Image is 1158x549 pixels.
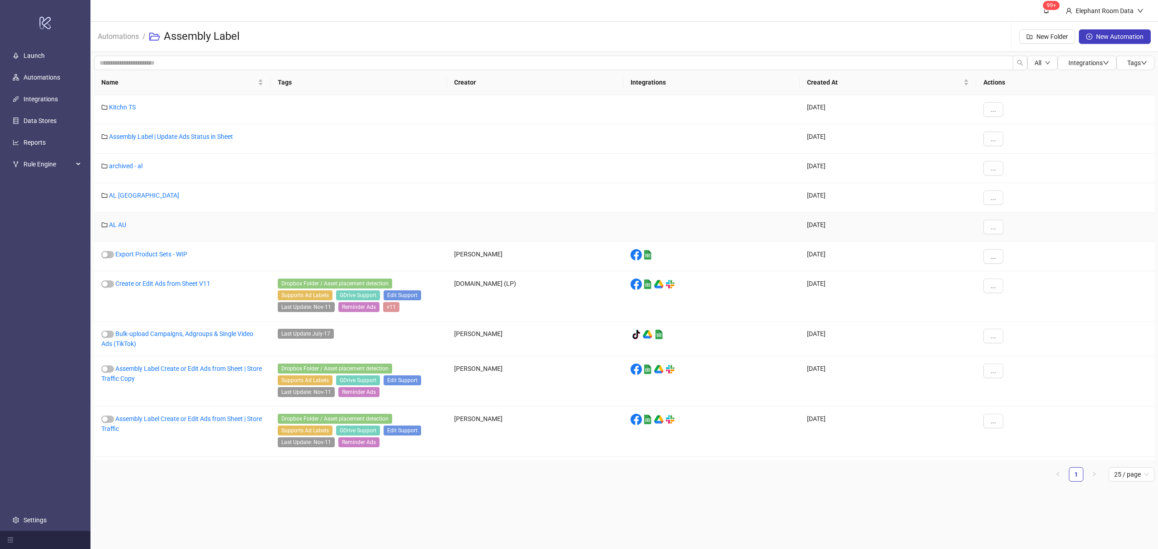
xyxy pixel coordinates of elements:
a: Kitchn TS [109,104,136,111]
span: ... [991,282,996,289]
li: 1 [1069,467,1083,482]
span: ... [991,332,996,340]
th: Integrations [623,70,800,95]
span: bell [1043,7,1049,14]
button: New Automation [1079,29,1151,44]
div: [DATE] [800,407,976,457]
span: Last Update July-17 [278,329,334,339]
th: Created At [800,70,976,95]
a: Create or Edit Ads from Sheet V11 [115,280,210,287]
button: Alldown [1027,56,1058,70]
button: ... [983,329,1003,343]
span: Supports Ad Labels [278,290,332,300]
span: ... [991,417,996,425]
div: [PERSON_NAME] [447,356,623,407]
span: ... [991,135,996,142]
span: menu-fold [7,537,14,543]
div: [DATE] [800,95,976,124]
span: folder-add [1026,33,1033,40]
button: ... [983,364,1003,378]
span: Edit Support [384,375,421,385]
div: [PERSON_NAME] [447,407,623,457]
a: AL [GEOGRAPHIC_DATA] [109,192,179,199]
button: ... [983,279,1003,293]
button: New Folder [1019,29,1075,44]
button: ... [983,249,1003,264]
button: ... [983,161,1003,175]
a: Reports [24,139,46,146]
span: folder [101,104,108,110]
a: Launch [24,52,45,59]
a: Export Product Sets - WIP [115,251,187,258]
button: Tagsdown [1116,56,1154,70]
button: ... [983,220,1003,234]
span: folder [101,163,108,169]
a: Data Stores [24,117,57,124]
span: Created At [807,77,962,87]
span: down [1137,8,1144,14]
div: [PERSON_NAME] [447,322,623,356]
span: folder [101,192,108,199]
a: Assembly Label Create or Edit Ads from Sheet | Store Traffic [101,415,262,432]
span: Edit Support [384,290,421,300]
span: Supports Ad Labels [278,426,332,435]
a: 1 [1069,468,1083,481]
span: Edit Support [384,426,421,435]
button: ... [983,102,1003,117]
span: ... [991,367,996,374]
button: Integrationsdown [1058,56,1116,70]
span: Reminder Ads [338,302,380,312]
span: folder-open [149,31,160,42]
div: [DATE] [800,124,976,154]
span: user [1066,8,1072,14]
span: Last Update: Nov-11 [278,437,335,447]
span: Reminder Ads [338,437,380,447]
span: down [1141,60,1147,66]
span: plus-circle [1086,33,1092,40]
span: down [1103,60,1109,66]
span: Last Update: Nov-11 [278,302,335,312]
a: Bulk-upload Campaigns, Adgroups & Single Video Ads (TikTok) [101,330,253,347]
span: GDrive Support [336,426,380,435]
span: ... [991,194,996,201]
span: ... [991,253,996,260]
li: / [142,22,146,51]
div: [DATE] [800,242,976,271]
div: [DOMAIN_NAME] (LP) [447,271,623,322]
button: left [1051,467,1065,482]
div: [DATE] [800,322,976,356]
span: left [1055,471,1061,477]
a: Automations [96,31,141,41]
div: [DATE] [800,183,976,213]
button: ... [983,132,1003,146]
th: Creator [447,70,623,95]
th: Actions [976,70,1154,95]
span: folder [101,133,108,140]
th: Tags [271,70,447,95]
span: 25 / page [1114,468,1149,481]
span: Supports Ad Labels [278,375,332,385]
a: AL AU [109,221,126,228]
span: down [1045,60,1050,66]
button: right [1087,467,1101,482]
span: New Automation [1096,33,1144,40]
div: [PERSON_NAME] [447,242,623,271]
span: Integrations [1068,59,1109,66]
span: fork [13,161,19,167]
span: folder [101,222,108,228]
span: ... [991,165,996,172]
span: ... [991,223,996,231]
span: v11 [383,302,399,312]
li: Previous Page [1051,467,1065,482]
span: Dropbox Folder / Asset placement detection [278,414,392,424]
span: GDrive Support [336,375,380,385]
span: Last Update: Nov-11 [278,387,335,397]
span: right [1092,471,1097,477]
span: New Folder [1036,33,1068,40]
span: Dropbox Folder / Asset placement detection [278,364,392,374]
div: [DATE] [800,213,976,242]
div: Elephant Room Data [1072,6,1137,16]
span: Reminder Ads [338,387,380,397]
a: Assembly Label | Update Ads Status in Sheet [109,133,233,140]
a: Assembly Label Create or Edit Ads from Sheet | Store Traffic Copy [101,365,262,382]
